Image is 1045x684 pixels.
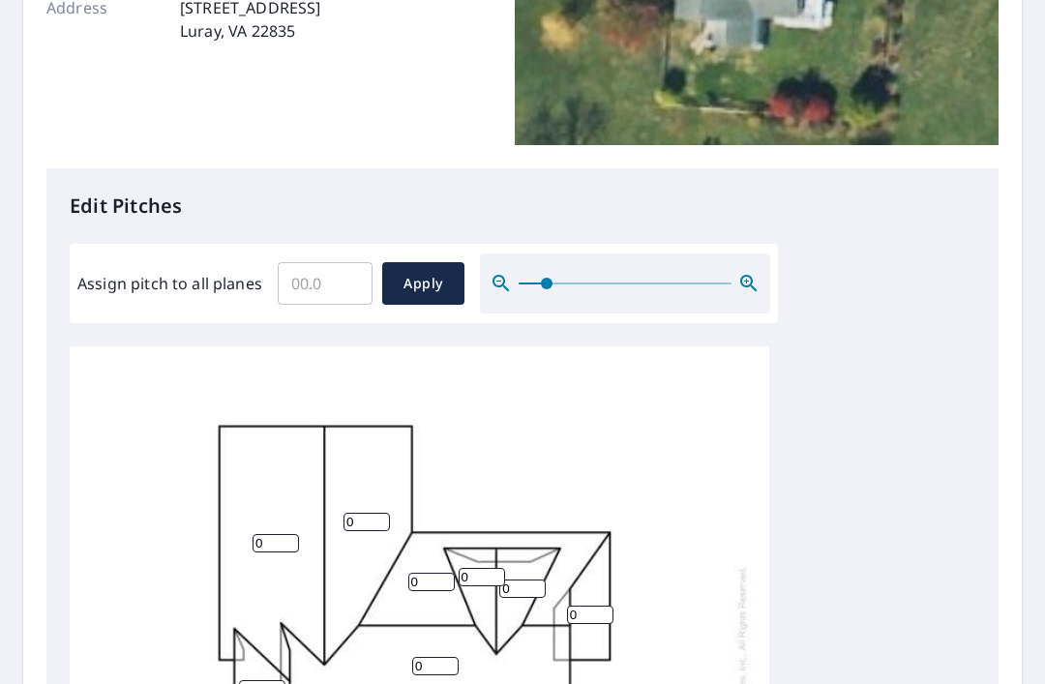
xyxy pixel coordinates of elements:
label: Assign pitch to all planes [77,272,262,295]
input: 00.0 [278,256,373,311]
p: Edit Pitches [70,192,975,221]
button: Apply [382,262,464,305]
span: Apply [398,272,449,296]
